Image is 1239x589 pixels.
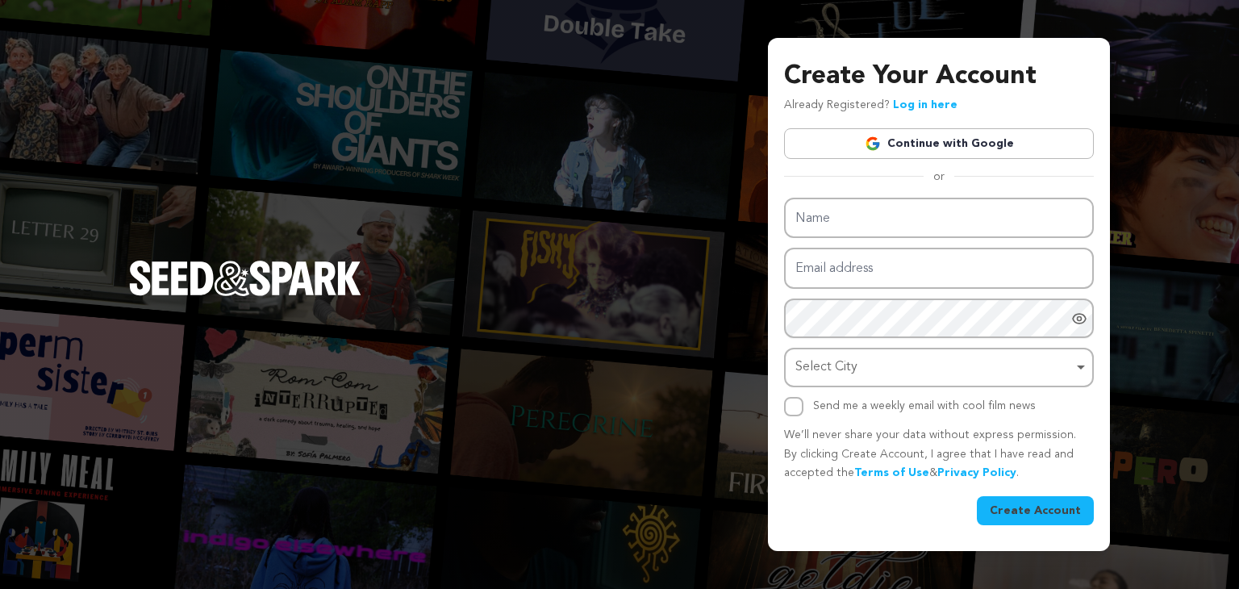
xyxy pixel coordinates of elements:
[795,356,1073,379] div: Select City
[784,57,1094,96] h3: Create Your Account
[784,128,1094,159] a: Continue with Google
[784,198,1094,239] input: Name
[129,261,361,296] img: Seed&Spark Logo
[129,261,361,328] a: Seed&Spark Homepage
[893,99,957,111] a: Log in here
[813,400,1036,411] label: Send me a weekly email with cool film news
[1071,311,1087,327] a: Show password as plain text. Warning: this will display your password on the screen.
[924,169,954,185] span: or
[977,496,1094,525] button: Create Account
[784,96,957,115] p: Already Registered?
[865,136,881,152] img: Google logo
[937,467,1016,478] a: Privacy Policy
[854,467,929,478] a: Terms of Use
[784,426,1094,483] p: We’ll never share your data without express permission. By clicking Create Account, I agree that ...
[784,248,1094,289] input: Email address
